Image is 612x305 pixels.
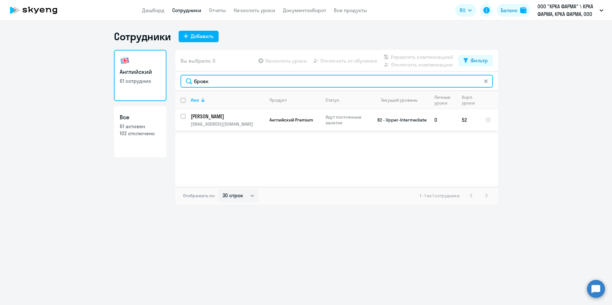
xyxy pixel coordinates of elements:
a: Все61 активен102 отключено [114,106,166,157]
input: Поиск по имени, email, продукту или статусу [181,75,493,88]
div: Имя [191,97,199,103]
span: Отображать по: [183,193,215,199]
div: Корп. уроки [462,94,476,106]
a: Все продукты [334,7,367,13]
h3: Все [120,113,161,121]
td: 0 [429,109,457,130]
button: RU [455,4,476,17]
div: Статус [326,97,369,103]
p: Идут постоянные занятия [326,114,369,126]
button: Добавить [179,31,219,42]
p: ООО "КРКА ФАРМА" \ КРКА ФАРМА, КРКА ФАРМА, ООО [537,3,597,18]
p: 61 сотрудник [120,77,161,84]
div: Текущий уровень [381,97,417,103]
h3: Английский [120,68,161,76]
a: [PERSON_NAME] [191,113,264,120]
p: 102 отключено [120,130,161,137]
div: Личные уроки [434,94,452,106]
img: english [120,56,130,66]
div: Корп. уроки [462,94,480,106]
div: Имя [191,97,264,103]
button: Балансbalance [497,4,530,17]
p: [PERSON_NAME] [191,113,263,120]
a: Документооборот [283,7,326,13]
h1: Сотрудники [114,30,171,43]
div: Статус [326,97,339,103]
button: ООО "КРКА ФАРМА" \ КРКА ФАРМА, КРКА ФАРМА, ООО [534,3,607,18]
div: Продукт [270,97,320,103]
td: B2 - Upper-Intermediate [370,109,429,130]
div: Личные уроки [434,94,456,106]
div: Текущий уровень [375,97,429,103]
div: Продукт [270,97,287,103]
a: Дашборд [142,7,165,13]
span: RU [460,6,465,14]
a: Сотрудники [172,7,201,13]
div: Баланс [501,6,518,14]
a: Английский61 сотрудник [114,50,166,101]
td: 52 [457,109,480,130]
a: Отчеты [209,7,226,13]
p: 61 активен [120,123,161,130]
div: Фильтр [471,57,488,64]
a: Начислить уроки [234,7,275,13]
span: Вы выбрали: 0 [181,57,215,65]
div: Добавить [191,32,213,40]
span: Английский Premium [270,117,313,123]
button: Фильтр [458,55,493,66]
span: 1 - 1 из 1 сотрудника [420,193,460,199]
img: balance [520,7,527,13]
p: [EMAIL_ADDRESS][DOMAIN_NAME] [191,121,264,127]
